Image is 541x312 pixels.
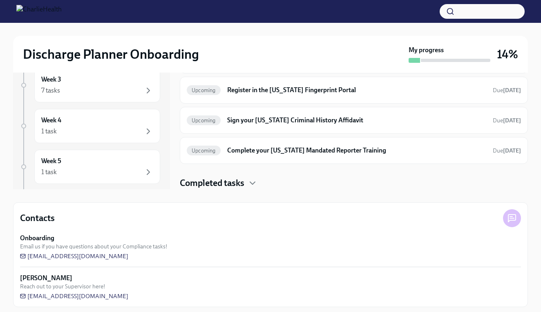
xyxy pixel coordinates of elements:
[20,292,128,300] a: [EMAIL_ADDRESS][DOMAIN_NAME]
[503,147,521,154] strong: [DATE]
[227,146,486,155] h6: Complete your [US_STATE] Mandated Reporter Training
[23,46,199,62] h2: Discharge Planner Onboarding
[503,87,521,94] strong: [DATE]
[497,47,518,62] h3: 14%
[493,86,521,94] span: September 1st, 2025 09:00
[41,157,61,166] h6: Week 5
[20,68,160,102] a: Week 37 tasks
[187,87,221,93] span: Upcoming
[20,150,160,184] a: Week 51 task
[493,147,521,155] span: September 1st, 2025 09:00
[187,144,521,157] a: UpcomingComplete your [US_STATE] Mandated Reporter TrainingDue[DATE]
[41,168,57,177] div: 1 task
[41,75,61,84] h6: Week 3
[20,283,105,290] span: Reach out to your Supervisor here!
[493,117,521,124] span: Due
[180,177,244,189] h4: Completed tasks
[41,127,57,136] div: 1 task
[493,87,521,94] span: Due
[180,177,528,189] div: Completed tasks
[493,117,521,124] span: September 1st, 2025 09:00
[20,252,128,260] a: [EMAIL_ADDRESS][DOMAIN_NAME]
[20,109,160,143] a: Week 41 task
[409,46,444,55] strong: My progress
[41,116,61,125] h6: Week 4
[20,212,55,224] h4: Contacts
[187,84,521,97] a: UpcomingRegister in the [US_STATE] Fingerprint PortalDue[DATE]
[227,116,486,125] h6: Sign your [US_STATE] Criminal History Affidavit
[16,5,62,18] img: CharlieHealth
[187,148,221,154] span: Upcoming
[503,117,521,124] strong: [DATE]
[20,234,54,243] strong: Onboarding
[493,147,521,154] span: Due
[41,86,60,95] div: 7 tasks
[227,86,486,95] h6: Register in the [US_STATE] Fingerprint Portal
[187,117,221,124] span: Upcoming
[20,274,72,283] strong: [PERSON_NAME]
[20,243,168,250] span: Email us if you have questions about your Compliance tasks!
[187,114,521,127] a: UpcomingSign your [US_STATE] Criminal History AffidavitDue[DATE]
